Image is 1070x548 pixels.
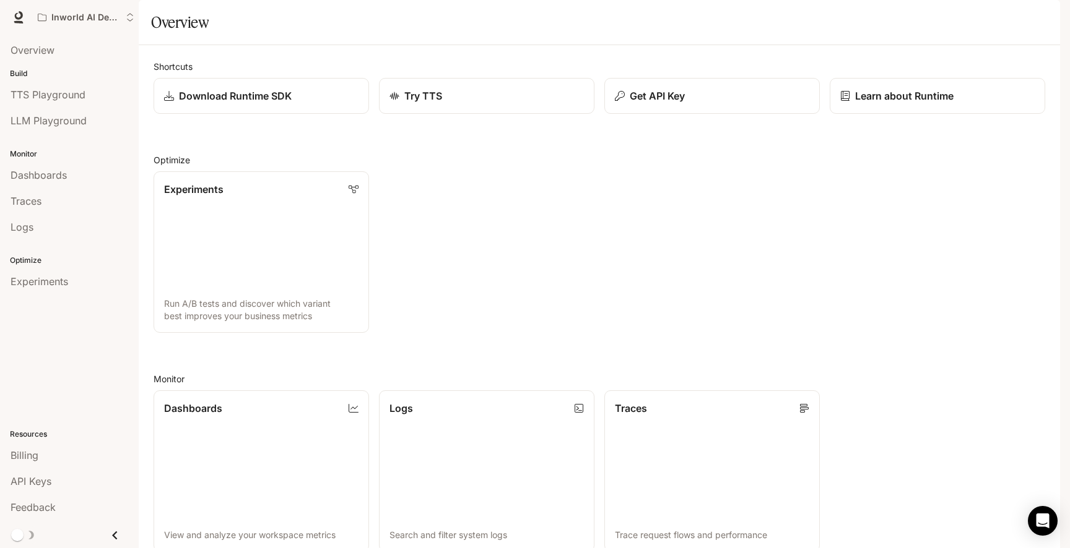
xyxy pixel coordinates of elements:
p: Traces [615,401,647,416]
p: Learn about Runtime [855,88,954,103]
h2: Monitor [154,372,1045,385]
a: Download Runtime SDK [154,78,369,114]
a: ExperimentsRun A/B tests and discover which variant best improves your business metrics [154,171,369,333]
p: Logs [389,401,413,416]
a: Try TTS [379,78,594,114]
button: Get API Key [604,78,820,114]
p: Dashboards [164,401,222,416]
h2: Shortcuts [154,60,1045,73]
h2: Optimize [154,153,1045,166]
p: Get API Key [630,88,685,103]
h1: Overview [151,10,209,35]
p: Try TTS [404,88,442,103]
p: View and analyze your workspace metrics [164,529,359,541]
p: Search and filter system logs [389,529,584,541]
a: Learn about Runtime [830,78,1045,114]
p: Download Runtime SDK [179,88,292,103]
p: Inworld AI Demos [51,12,121,23]
p: Run A/B tests and discover which variant best improves your business metrics [164,298,359,322]
p: Experiments [164,182,224,197]
button: Open workspace menu [32,5,140,30]
p: Trace request flows and performance [615,529,809,541]
div: Open Intercom Messenger [1028,506,1058,536]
